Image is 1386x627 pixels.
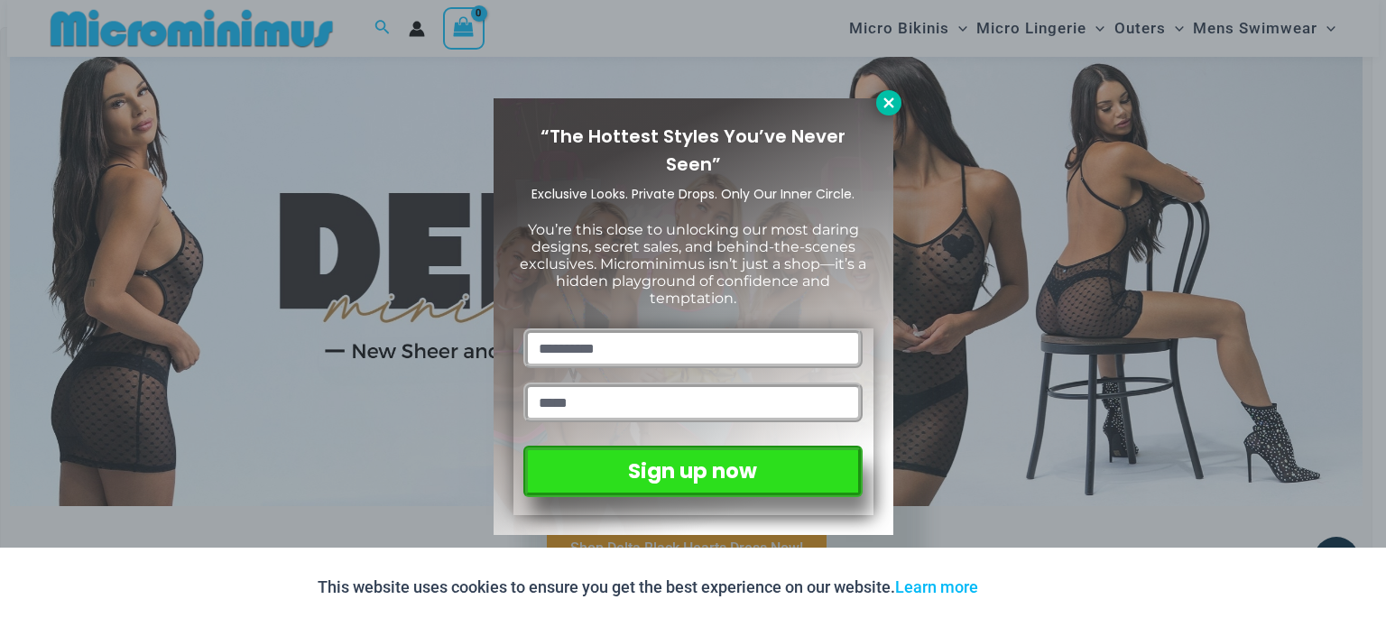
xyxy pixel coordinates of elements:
span: Exclusive Looks. Private Drops. Only Our Inner Circle. [531,185,855,203]
span: “The Hottest Styles You’ve Never Seen” [541,124,845,177]
a: Learn more [895,577,978,596]
button: Sign up now [523,446,862,497]
span: You’re this close to unlocking our most daring designs, secret sales, and behind-the-scenes exclu... [520,221,866,308]
button: Close [876,90,901,115]
button: Accept [992,566,1068,609]
p: This website uses cookies to ensure you get the best experience on our website. [318,574,978,601]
